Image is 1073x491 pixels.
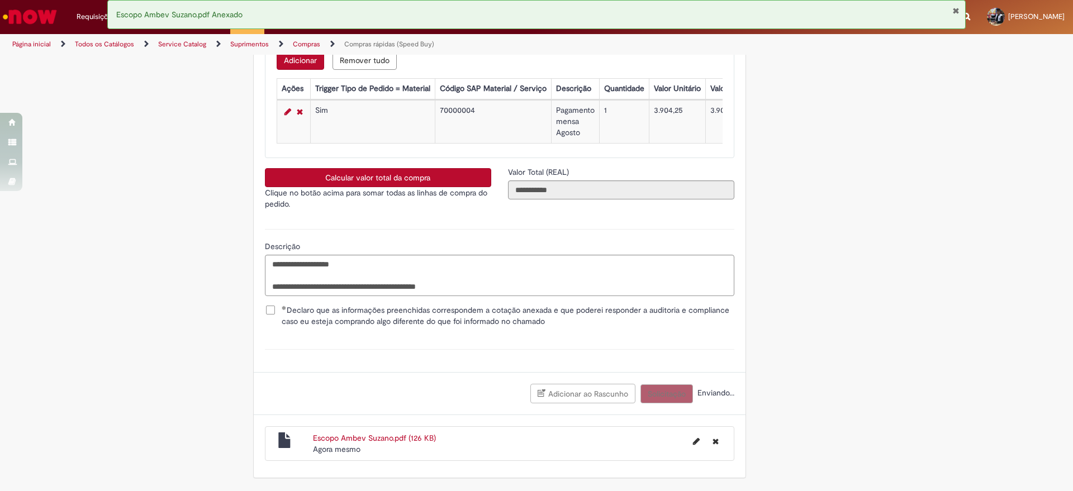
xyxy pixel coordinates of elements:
[8,34,707,55] ul: Trilhas de página
[705,79,777,99] th: Valor Total Moeda
[952,6,960,15] button: Fechar Notificação
[116,9,243,20] span: Escopo Ambev Suzano.pdf Anexado
[705,101,777,144] td: 3.904,25
[158,40,206,49] a: Service Catalog
[508,166,571,178] label: Somente leitura - Valor Total (REAL)
[12,40,51,49] a: Página inicial
[282,304,734,327] span: Declaro que as informações preenchidas correspondem a cotação anexada e que poderei responder a a...
[706,432,725,450] button: Excluir Escopo Ambev Suzano.pdf
[508,167,571,177] span: Somente leitura - Valor Total (REAL)
[277,51,324,70] button: Adicionar uma linha para Lista de Itens
[294,105,306,118] a: Remover linha 1
[599,79,649,99] th: Quantidade
[344,40,434,49] a: Compras rápidas (Speed Buy)
[265,168,491,187] button: Calcular valor total da compra
[310,79,435,99] th: Trigger Tipo de Pedido = Material
[695,388,734,398] span: Enviando...
[277,79,310,99] th: Ações
[649,101,705,144] td: 3.904,25
[313,444,360,454] span: Agora mesmo
[333,51,397,70] button: Remover todas as linhas de Lista de Itens
[508,180,734,199] input: Valor Total (REAL)
[1,6,59,28] img: ServiceNow
[686,432,706,450] button: Editar nome de arquivo Escopo Ambev Suzano.pdf
[282,105,294,118] a: Editar Linha 1
[649,79,705,99] th: Valor Unitário
[313,444,360,454] time: 30/08/2025 12:16:54
[1008,12,1065,21] span: [PERSON_NAME]
[282,306,287,310] span: Obrigatório Preenchido
[599,101,649,144] td: 1
[265,241,302,251] span: Descrição
[551,79,599,99] th: Descrição
[265,187,491,209] p: Clique no botão acima para somar todas as linhas de compra do pedido.
[77,11,116,22] span: Requisições
[313,433,436,443] a: Escopo Ambev Suzano.pdf (126 KB)
[551,101,599,144] td: Pagamento mensa Agosto
[293,40,320,49] a: Compras
[230,40,269,49] a: Suprimentos
[435,79,551,99] th: Código SAP Material / Serviço
[75,40,134,49] a: Todos os Catálogos
[310,101,435,144] td: Sim
[435,101,551,144] td: 70000004
[265,255,734,296] textarea: Descrição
